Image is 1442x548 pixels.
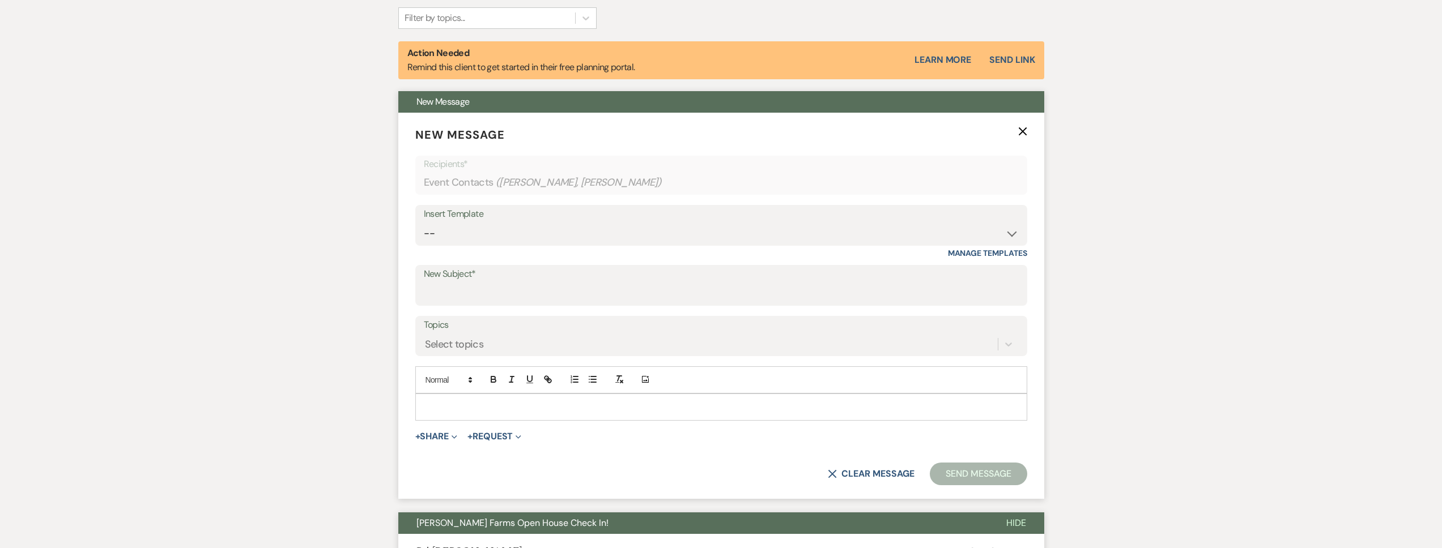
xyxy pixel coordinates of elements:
[424,206,1019,222] div: Insert Template
[988,512,1044,534] button: Hide
[415,127,505,142] span: New Message
[424,172,1019,194] div: Event Contacts
[407,46,635,75] p: Remind this client to get started in their free planning portal.
[467,432,521,441] button: Request
[1006,517,1026,529] span: Hide
[415,432,420,441] span: +
[948,248,1027,258] a: Manage Templates
[407,47,470,59] strong: Action Needed
[828,469,914,478] button: Clear message
[416,96,470,108] span: New Message
[424,317,1019,333] label: Topics
[424,157,1019,172] p: Recipients*
[914,53,971,67] a: Learn More
[398,512,988,534] button: [PERSON_NAME] Farms Open House Check In!
[989,55,1035,65] button: Send Link
[930,463,1027,485] button: Send Message
[405,11,465,25] div: Filter by topics...
[425,336,484,352] div: Select topics
[467,432,473,441] span: +
[415,432,458,441] button: Share
[424,266,1019,282] label: New Subject*
[496,175,662,190] span: ( [PERSON_NAME], [PERSON_NAME] )
[416,517,609,529] span: [PERSON_NAME] Farms Open House Check In!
